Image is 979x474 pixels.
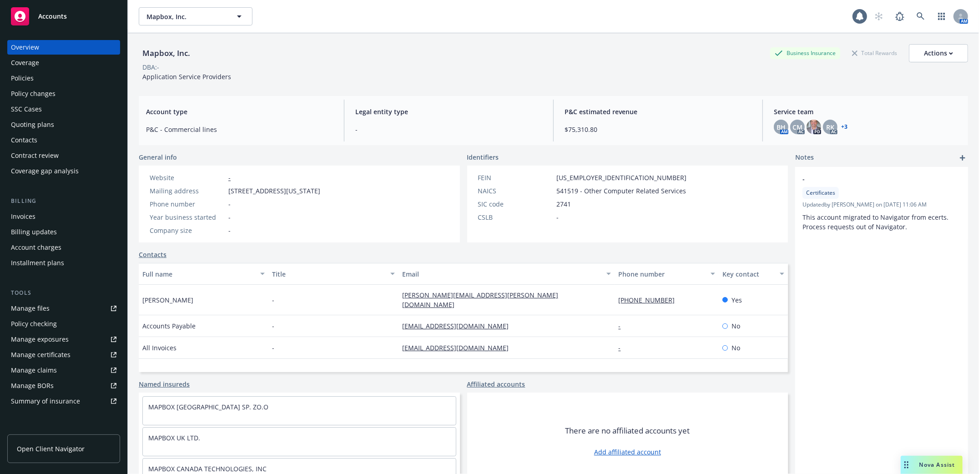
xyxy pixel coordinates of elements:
[732,295,742,305] span: Yes
[11,225,57,239] div: Billing updates
[732,343,740,353] span: No
[142,62,159,72] div: DBA: -
[618,322,628,330] a: -
[848,47,902,59] div: Total Rewards
[7,148,120,163] a: Contract review
[146,125,333,134] span: P&C - Commercial lines
[7,4,120,29] a: Accounts
[148,403,268,411] a: MAPBOX [GEOGRAPHIC_DATA] SP. ZO.O
[228,212,231,222] span: -
[806,189,835,197] span: Certificates
[807,120,821,134] img: photo
[7,332,120,347] a: Manage exposures
[139,379,190,389] a: Named insureds
[7,363,120,378] a: Manage claims
[795,167,968,239] div: -CertificatesUpdatedby [PERSON_NAME] on [DATE] 11:06 AMThis account migrated to Navigator from ec...
[11,40,39,55] div: Overview
[7,225,120,239] a: Billing updates
[912,7,930,25] a: Search
[7,40,120,55] a: Overview
[7,164,120,178] a: Coverage gap analysis
[228,186,320,196] span: [STREET_ADDRESS][US_STATE]
[7,133,120,147] a: Contacts
[7,288,120,298] div: Tools
[146,12,225,21] span: Mapbox, Inc.
[870,7,888,25] a: Start snowing
[478,199,553,209] div: SIC code
[565,425,690,436] span: There are no affiliated accounts yet
[142,72,231,81] span: Application Service Providers
[557,212,559,222] span: -
[826,122,834,132] span: RK
[792,122,802,132] span: CM
[618,296,682,304] a: [PHONE_NUMBER]
[594,447,661,457] a: Add affiliated account
[7,71,120,86] a: Policies
[11,209,35,224] div: Invoices
[272,321,274,331] span: -
[11,317,57,331] div: Policy checking
[565,125,752,134] span: $75,310.80
[355,125,542,134] span: -
[11,164,79,178] div: Coverage gap analysis
[467,379,525,389] a: Affiliated accounts
[924,45,953,62] div: Actions
[11,133,37,147] div: Contacts
[139,152,177,162] span: General info
[841,124,848,130] a: +3
[618,343,628,352] a: -
[7,55,120,70] a: Coverage
[901,456,912,474] div: Drag to move
[478,173,553,182] div: FEIN
[719,263,788,285] button: Key contact
[802,174,937,184] span: -
[11,363,57,378] div: Manage claims
[228,226,231,235] span: -
[399,263,615,285] button: Email
[11,102,42,116] div: SSC Cases
[17,444,85,454] span: Open Client Navigator
[11,378,54,393] div: Manage BORs
[7,317,120,331] a: Policy checking
[557,173,687,182] span: [US_EMPLOYER_IDENTIFICATION_NUMBER]
[615,263,718,285] button: Phone number
[142,343,177,353] span: All Invoices
[150,199,225,209] div: Phone number
[478,212,553,222] div: CSLB
[402,322,516,330] a: [EMAIL_ADDRESS][DOMAIN_NAME]
[402,291,558,309] a: [PERSON_NAME][EMAIL_ADDRESS][PERSON_NAME][DOMAIN_NAME]
[7,301,120,316] a: Manage files
[11,240,61,255] div: Account charges
[150,212,225,222] div: Year business started
[11,348,71,362] div: Manage certificates
[7,427,120,436] div: Analytics hub
[142,295,193,305] span: [PERSON_NAME]
[142,269,255,279] div: Full name
[139,7,252,25] button: Mapbox, Inc.
[7,209,120,224] a: Invoices
[7,117,120,132] a: Quoting plans
[467,152,499,162] span: Identifiers
[272,343,274,353] span: -
[557,186,686,196] span: 541519 - Other Computer Related Services
[933,7,951,25] a: Switch app
[11,301,50,316] div: Manage files
[732,321,740,331] span: No
[11,148,59,163] div: Contract review
[7,256,120,270] a: Installment plans
[272,295,274,305] span: -
[139,263,268,285] button: Full name
[38,13,67,20] span: Accounts
[802,201,961,209] span: Updated by [PERSON_NAME] on [DATE] 11:06 AM
[150,173,225,182] div: Website
[355,107,542,116] span: Legal entity type
[7,102,120,116] a: SSC Cases
[139,250,167,259] a: Contacts
[11,117,54,132] div: Quoting plans
[919,461,955,469] span: Nova Assist
[146,107,333,116] span: Account type
[774,107,961,116] span: Service team
[795,152,814,163] span: Notes
[901,456,963,474] button: Nova Assist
